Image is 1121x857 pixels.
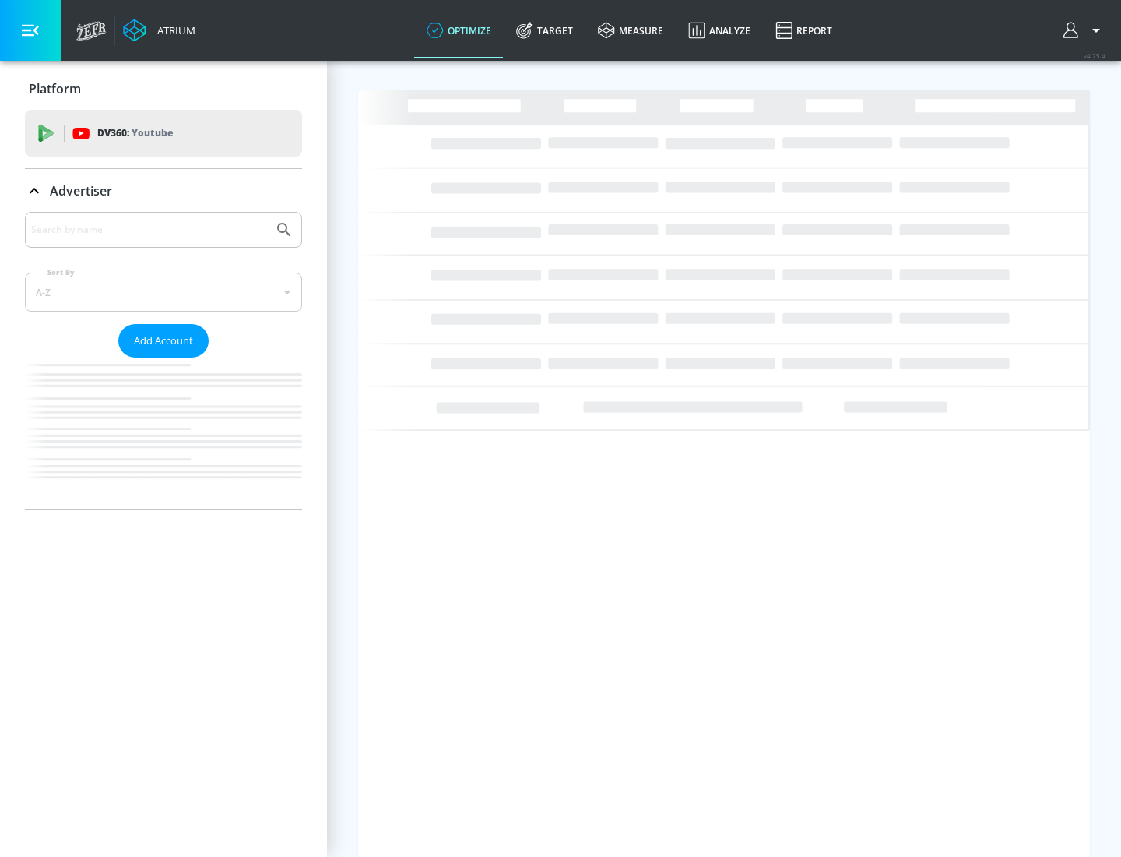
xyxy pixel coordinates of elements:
div: Platform [25,67,302,111]
a: Report [763,2,845,58]
div: Advertiser [25,169,302,213]
p: Youtube [132,125,173,141]
p: Platform [29,80,81,97]
button: Add Account [118,324,209,358]
div: DV360: Youtube [25,110,302,157]
nav: list of Advertiser [25,358,302,509]
p: DV360: [97,125,173,142]
div: Atrium [151,23,195,37]
input: Search by name [31,220,267,240]
a: Atrium [123,19,195,42]
a: measure [585,2,676,58]
a: Target [504,2,585,58]
p: Advertiser [50,182,112,199]
span: v 4.25.4 [1084,51,1105,60]
a: optimize [414,2,504,58]
label: Sort By [44,267,78,277]
a: Analyze [676,2,763,58]
div: Advertiser [25,212,302,509]
div: A-Z [25,273,302,312]
span: Add Account [134,332,193,350]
